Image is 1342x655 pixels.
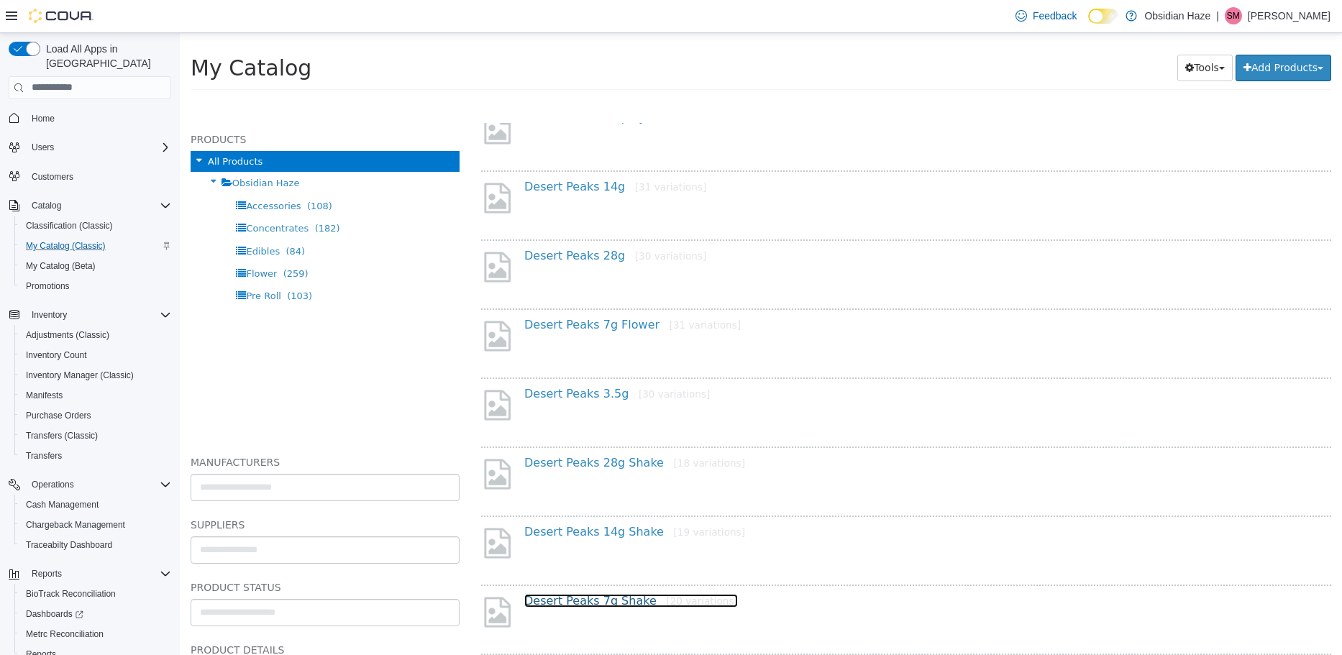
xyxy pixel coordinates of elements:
span: BioTrack Reconciliation [26,588,116,600]
span: My Catalog [11,22,132,47]
button: Transfers (Classic) [14,426,177,446]
span: My Catalog (Beta) [26,260,96,272]
span: Classification (Classic) [26,220,113,232]
img: Cova [29,9,93,23]
span: Dashboards [20,605,171,623]
img: missing-image.png [301,354,334,390]
span: (108) [127,168,152,178]
small: [18 variations] [494,424,565,436]
span: Inventory [26,306,171,324]
span: Customers [32,171,73,183]
span: Home [26,109,171,127]
button: Adjustments (Classic) [14,325,177,345]
a: Inventory Count [20,347,93,364]
a: Customers [26,168,79,185]
a: Purchase Orders [20,407,97,424]
button: Inventory [3,305,177,325]
span: Load All Apps in [GEOGRAPHIC_DATA] [40,42,171,70]
a: Desert Peaks 28g[30 variations] [344,216,526,229]
button: Purchase Orders [14,406,177,426]
a: Chargeback Management [20,516,131,533]
span: Traceabilty Dashboard [26,539,112,551]
a: Inventory Manager (Classic) [20,367,140,384]
span: Customers [26,168,171,185]
img: missing-image.png [301,78,334,114]
button: Users [3,137,177,157]
span: Operations [26,476,171,493]
a: My Catalog (Beta) [20,257,101,275]
span: Inventory Manager (Classic) [26,370,134,381]
button: Customers [3,166,177,187]
small: [30 variations] [455,217,526,229]
a: Desert Peaks 7g Shake[20 variations] [344,561,558,574]
span: SM [1227,7,1240,24]
a: Adjustments (Classic) [20,326,115,344]
span: Inventory Count [20,347,171,364]
span: Adjustments (Classic) [26,329,109,341]
button: Users [26,139,60,156]
button: Promotions [14,276,177,296]
button: My Catalog (Beta) [14,256,177,276]
img: missing-image.png [301,562,334,597]
span: Promotions [26,280,70,292]
button: Catalog [3,196,177,216]
span: Concentrates [66,190,129,201]
a: Cash Management [20,496,104,513]
a: Desert Peaks Display[31 variations] [344,78,547,91]
span: Metrc Reconciliation [26,628,104,640]
small: [31 variations] [455,148,526,160]
a: Dashboards [20,605,89,623]
span: Cash Management [26,499,99,510]
span: Inventory Manager (Classic) [20,367,171,384]
img: missing-image.png [301,285,334,321]
span: Metrc Reconciliation [20,626,171,643]
span: Obsidian Haze [53,145,120,155]
button: Traceabilty Dashboard [14,535,177,555]
a: Transfers (Classic) [20,427,104,444]
button: Classification (Classic) [14,216,177,236]
button: Metrc Reconciliation [14,624,177,644]
a: Manifests [20,387,68,404]
span: Adjustments (Classic) [20,326,171,344]
button: Operations [3,475,177,495]
span: Promotions [20,278,171,295]
span: Edibles [66,213,100,224]
span: All Products [28,123,83,134]
a: Metrc Reconciliation [20,626,109,643]
span: Accessories [66,168,121,178]
a: My Catalog (Classic) [20,237,111,255]
small: [20 variations] [486,562,557,574]
span: My Catalog (Classic) [20,237,171,255]
img: missing-image.png [301,493,334,528]
button: Catalog [26,197,67,214]
span: Cash Management [20,496,171,513]
span: Users [26,139,171,156]
span: Transfers [26,450,62,462]
button: Inventory Count [14,345,177,365]
h5: Manufacturers [11,421,280,438]
button: Inventory [26,306,73,324]
span: Pre Roll [66,257,101,268]
button: Manifests [14,385,177,406]
span: (84) [106,213,125,224]
button: Home [3,108,177,129]
small: [30 variations] [459,355,530,367]
a: Desert Peaks 14g[31 variations] [344,147,526,160]
span: Catalog [26,197,171,214]
p: [PERSON_NAME] [1248,7,1330,24]
button: BioTrack Reconciliation [14,584,177,604]
span: Transfers (Classic) [26,430,98,441]
span: Feedback [1033,9,1077,23]
a: Desert Peaks 3.5g[30 variations] [344,354,530,367]
span: Home [32,113,55,124]
button: Operations [26,476,80,493]
div: Soledad Muro [1225,7,1242,24]
button: Transfers [14,446,177,466]
button: My Catalog (Classic) [14,236,177,256]
img: missing-image.png [301,423,334,459]
p: | [1216,7,1219,24]
span: (182) [135,190,160,201]
button: Reports [26,565,68,582]
button: Cash Management [14,495,177,515]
